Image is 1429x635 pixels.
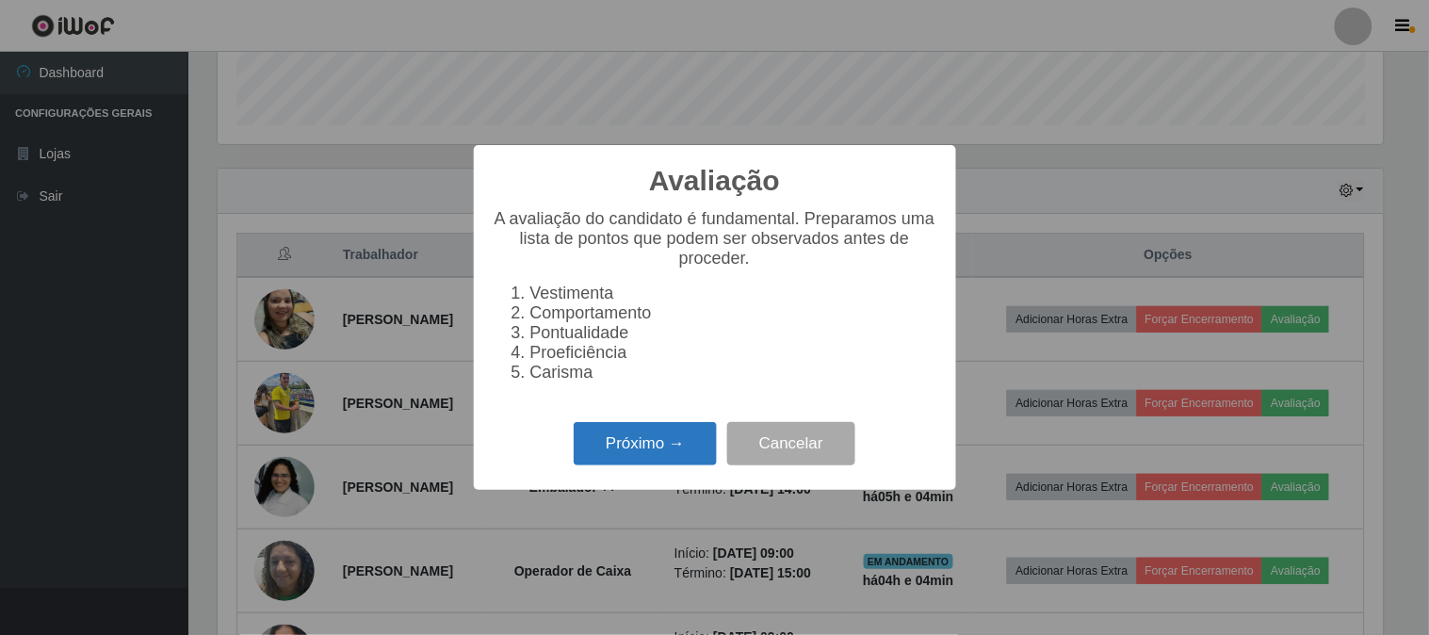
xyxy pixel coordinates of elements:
[574,422,717,466] button: Próximo →
[530,363,937,383] li: Carisma
[530,343,937,363] li: Proeficiência
[530,284,937,303] li: Vestimenta
[493,209,937,269] p: A avaliação do candidato é fundamental. Preparamos uma lista de pontos que podem ser observados a...
[727,422,855,466] button: Cancelar
[530,323,937,343] li: Pontualidade
[649,164,780,198] h2: Avaliação
[530,303,937,323] li: Comportamento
